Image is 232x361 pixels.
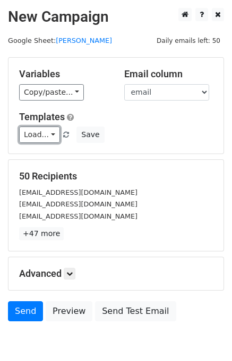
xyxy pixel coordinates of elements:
[56,37,112,44] a: [PERSON_NAME]
[19,170,213,182] h5: 50 Recipients
[19,68,108,80] h5: Variables
[8,37,112,44] small: Google Sheet:
[19,200,138,208] small: [EMAIL_ADDRESS][DOMAIN_NAME]
[124,68,213,80] h5: Email column
[19,212,138,220] small: [EMAIL_ADDRESS][DOMAIN_NAME]
[153,35,224,47] span: Daily emails left: 50
[19,111,65,122] a: Templates
[76,127,104,143] button: Save
[19,227,64,240] a: +47 more
[8,301,43,321] a: Send
[19,127,60,143] a: Load...
[179,310,232,361] iframe: Chat Widget
[153,37,224,44] a: Daily emails left: 50
[46,301,92,321] a: Preview
[19,188,138,196] small: [EMAIL_ADDRESS][DOMAIN_NAME]
[19,84,84,101] a: Copy/paste...
[95,301,176,321] a: Send Test Email
[8,8,224,26] h2: New Campaign
[19,268,213,279] h5: Advanced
